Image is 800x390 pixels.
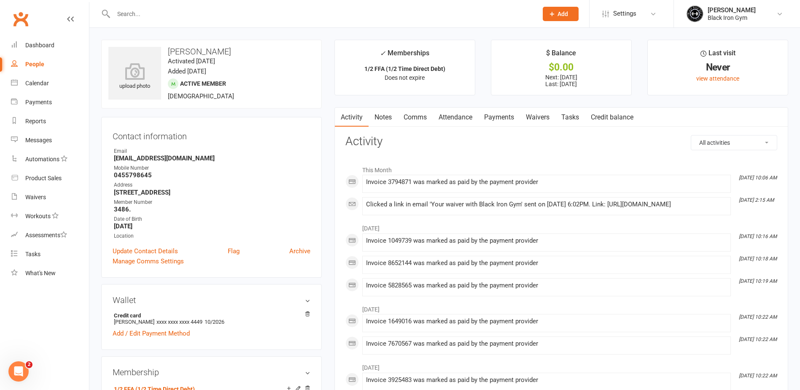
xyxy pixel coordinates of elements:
[25,118,46,125] div: Reports
[11,207,89,226] a: Workouts
[25,61,44,68] div: People
[205,319,224,325] span: 10/2026
[111,8,532,20] input: Search...
[168,68,206,75] time: Added [DATE]
[708,14,756,22] div: Black Iron Gym
[11,74,89,93] a: Calendar
[25,137,52,144] div: Messages
[380,49,385,57] i: ✓
[739,197,774,203] i: [DATE] 2:15 AM
[687,5,703,22] img: thumb_image1623296242.png
[114,206,310,213] strong: 3486.
[366,282,727,289] div: Invoice 5828565 was marked as paid by the payment provider
[11,55,89,74] a: People
[114,154,310,162] strong: [EMAIL_ADDRESS][DOMAIN_NAME]
[114,164,310,172] div: Mobile Number
[366,260,727,267] div: Invoice 8652144 was marked as paid by the payment provider
[11,245,89,264] a: Tasks
[696,75,739,82] a: view attendance
[364,65,445,72] strong: 1/2 FFA (1/2 Time Direct Debt)
[25,194,46,200] div: Waivers
[345,161,777,175] li: This Month
[345,135,777,148] h3: Activity
[8,361,29,382] iframe: Intercom live chat
[25,99,52,106] div: Payments
[114,198,310,206] div: Member Number
[114,181,310,189] div: Address
[114,215,310,223] div: Date of Birth
[180,80,226,87] span: Active member
[113,256,184,266] a: Manage Comms Settings
[114,147,310,155] div: Email
[113,246,178,256] a: Update Contact Details
[739,373,777,379] i: [DATE] 10:22 AM
[11,36,89,55] a: Dashboard
[25,42,54,49] div: Dashboard
[380,48,429,63] div: Memberships
[108,63,161,91] div: upload photo
[114,171,310,179] strong: 0455798645
[345,359,777,372] li: [DATE]
[11,131,89,150] a: Messages
[228,246,240,256] a: Flag
[366,340,727,347] div: Invoice 7670567 was marked as paid by the payment provider
[289,246,310,256] a: Archive
[11,264,89,283] a: What's New
[520,108,555,127] a: Waivers
[708,6,756,14] div: [PERSON_NAME]
[156,319,202,325] span: xxxx xxxx xxxx 4449
[366,179,727,186] div: Invoice 3794871 was marked as paid by the payment provider
[25,175,62,181] div: Product Sales
[26,361,32,368] span: 2
[555,108,585,127] a: Tasks
[366,237,727,244] div: Invoice 1049739 was marked as paid by the payment provider
[739,314,777,320] i: [DATE] 10:22 AM
[546,48,576,63] div: $ Balance
[11,112,89,131] a: Reports
[369,108,398,127] a: Notes
[113,128,310,141] h3: Contact information
[25,213,51,219] div: Workouts
[25,156,59,162] div: Automations
[739,175,777,181] i: [DATE] 10:06 AM
[25,270,56,276] div: What's New
[345,301,777,314] li: [DATE]
[114,222,310,230] strong: [DATE]
[114,232,310,240] div: Location
[11,150,89,169] a: Automations
[739,336,777,342] i: [DATE] 10:22 AM
[11,188,89,207] a: Waivers
[739,278,777,284] i: [DATE] 10:19 AM
[113,328,190,339] a: Add / Edit Payment Method
[613,4,636,23] span: Settings
[345,219,777,233] li: [DATE]
[543,7,579,21] button: Add
[700,48,735,63] div: Last visit
[25,251,40,257] div: Tasks
[739,256,777,262] i: [DATE] 10:18 AM
[558,11,568,17] span: Add
[11,93,89,112] a: Payments
[499,74,624,87] p: Next: [DATE] Last: [DATE]
[113,368,310,377] h3: Membership
[10,8,31,30] a: Clubworx
[168,57,215,65] time: Activated [DATE]
[25,232,67,238] div: Assessments
[366,376,727,384] div: Invoice 3925483 was marked as paid by the payment provider
[335,108,369,127] a: Activity
[739,233,777,239] i: [DATE] 10:16 AM
[11,226,89,245] a: Assessments
[108,47,315,56] h3: [PERSON_NAME]
[114,312,306,319] strong: Credit card
[655,63,780,72] div: Never
[366,201,727,208] div: Clicked a link in email 'Your waiver with Black Iron Gym' sent on [DATE] 6:02PM. Link: [URL][DOMA...
[499,63,624,72] div: $0.00
[478,108,520,127] a: Payments
[113,311,310,326] li: [PERSON_NAME]
[385,74,425,81] span: Does not expire
[25,80,49,87] div: Calendar
[433,108,478,127] a: Attendance
[113,295,310,305] h3: Wallet
[585,108,639,127] a: Credit balance
[398,108,433,127] a: Comms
